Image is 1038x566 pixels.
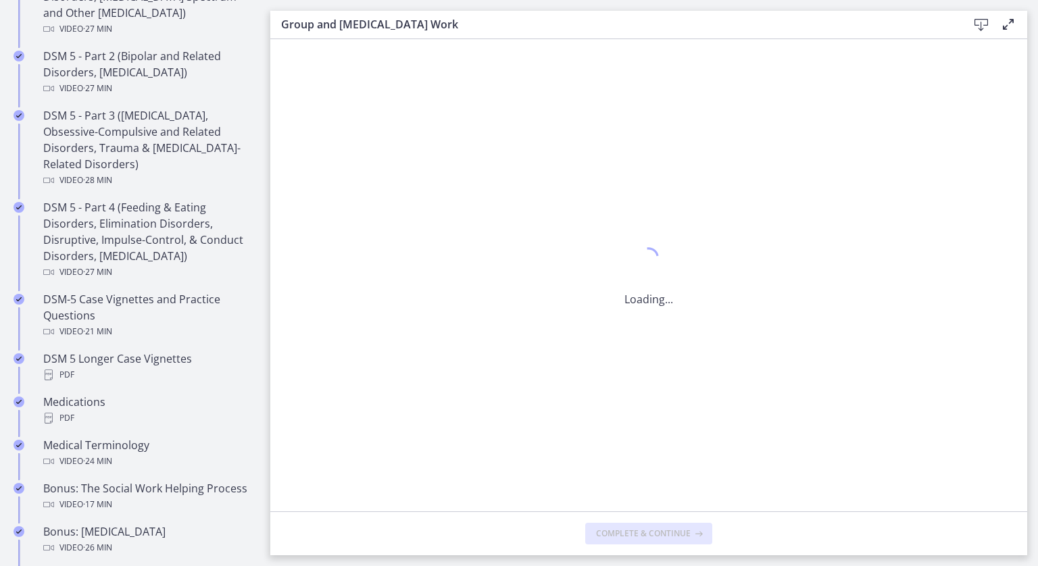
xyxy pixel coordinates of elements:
[83,540,112,556] span: · 26 min
[43,410,254,426] div: PDF
[83,80,112,97] span: · 27 min
[14,396,24,407] i: Completed
[43,540,254,556] div: Video
[43,264,254,280] div: Video
[43,453,254,469] div: Video
[43,21,254,37] div: Video
[83,264,112,280] span: · 27 min
[43,367,254,383] div: PDF
[43,394,254,426] div: Medications
[83,496,112,513] span: · 17 min
[14,51,24,61] i: Completed
[281,16,946,32] h3: Group and [MEDICAL_DATA] Work
[43,523,254,556] div: Bonus: [MEDICAL_DATA]
[43,351,254,383] div: DSM 5 Longer Case Vignettes
[43,496,254,513] div: Video
[596,528,691,539] span: Complete & continue
[43,172,254,188] div: Video
[43,291,254,340] div: DSM-5 Case Vignettes and Practice Questions
[43,48,254,97] div: DSM 5 - Part 2 (Bipolar and Related Disorders, [MEDICAL_DATA])
[83,324,112,340] span: · 21 min
[585,523,712,544] button: Complete & continue
[14,202,24,213] i: Completed
[83,21,112,37] span: · 27 min
[14,110,24,121] i: Completed
[43,324,254,340] div: Video
[14,440,24,451] i: Completed
[624,244,673,275] div: 1
[43,480,254,513] div: Bonus: The Social Work Helping Process
[43,107,254,188] div: DSM 5 - Part 3 ([MEDICAL_DATA], Obsessive-Compulsive and Related Disorders, Trauma & [MEDICAL_DAT...
[14,294,24,305] i: Completed
[14,353,24,364] i: Completed
[83,172,112,188] span: · 28 min
[83,453,112,469] span: · 24 min
[14,526,24,537] i: Completed
[14,483,24,494] i: Completed
[43,199,254,280] div: DSM 5 - Part 4 (Feeding & Eating Disorders, Elimination Disorders, Disruptive, Impulse-Control, &...
[624,291,673,307] p: Loading...
[43,80,254,97] div: Video
[43,437,254,469] div: Medical Terminology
